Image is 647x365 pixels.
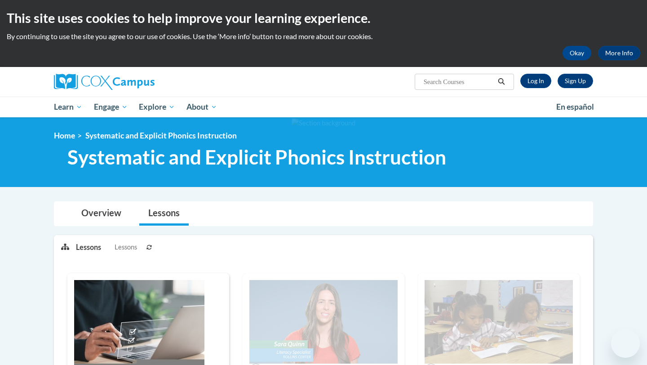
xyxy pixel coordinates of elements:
img: Course Image [249,280,398,364]
a: Engage [88,97,133,117]
input: Search Courses [423,76,495,87]
span: Learn [54,102,82,112]
span: About [186,102,217,112]
a: Explore [133,97,181,117]
a: Overview [72,202,130,226]
a: Log In [520,74,551,88]
span: Lessons [115,242,137,252]
iframe: Button to launch messaging window [611,329,640,358]
a: More Info [598,46,640,60]
a: Register [558,74,593,88]
div: Main menu [40,97,607,117]
img: Cox Campus [54,74,155,90]
p: By continuing to use the site you agree to our use of cookies. Use the ‘More info’ button to read... [7,31,640,41]
span: Engage [94,102,128,112]
span: Explore [139,102,175,112]
a: Cox Campus [54,74,225,90]
a: About [181,97,223,117]
button: Search [495,76,508,87]
a: En español [550,98,600,116]
span: Systematic and Explicit Phonics Instruction [67,145,446,169]
button: Okay [563,46,591,60]
span: Systematic and Explicit Phonics Instruction [85,131,237,140]
img: Course Image [425,280,573,364]
p: Lessons [76,242,101,252]
a: Home [54,131,75,140]
h2: This site uses cookies to help improve your learning experience. [7,9,640,27]
a: Learn [48,97,88,117]
a: Lessons [139,202,189,226]
img: Section background [292,118,355,128]
span: En español [556,102,594,111]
